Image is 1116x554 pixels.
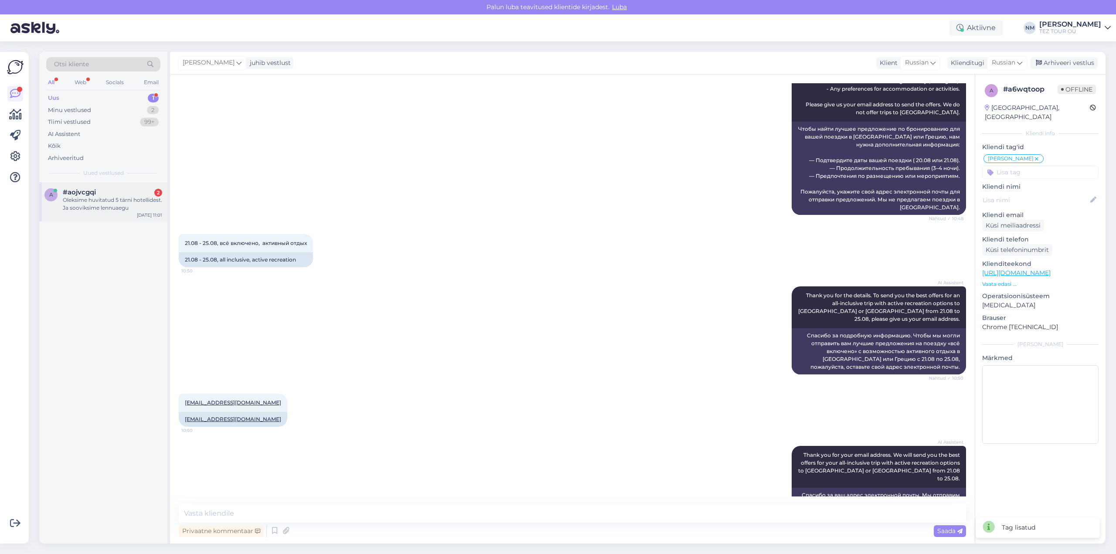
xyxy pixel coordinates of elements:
span: Otsi kliente [54,60,89,69]
div: Küsi telefoninumbrit [982,244,1052,256]
div: TEZ TOUR OÜ [1039,28,1101,35]
div: Uus [48,94,59,102]
span: 10:50 [181,268,214,274]
div: Спасибо за ваш адрес электронной почты. Мы отправим вам лучшие предложения по туру «всё включено»... [792,488,966,526]
div: All [46,77,56,88]
div: Oleksime huvitatud 5 tärni hotellidest. Ja sooviksime lennuaegu [63,196,162,212]
div: juhib vestlust [246,58,291,68]
a: [EMAIL_ADDRESS][DOMAIN_NAME] [185,416,281,422]
p: Klienditeekond [982,259,1099,269]
span: [PERSON_NAME] [183,58,235,68]
span: #aojvcgqi [63,188,96,196]
span: a [990,87,994,94]
p: [MEDICAL_DATA] [982,301,1099,310]
span: [PERSON_NAME] [988,156,1034,161]
span: AI Assistent [931,279,963,286]
div: Чтобы найти лучшее предложение по бронированию для вашей поездки в [GEOGRAPHIC_DATA] или Грецию, ... [792,122,966,215]
div: Kliendi info [982,129,1099,137]
input: Lisa tag [982,166,1099,179]
span: Thank you for your email address. We will send you the best offers for your all-inclusive trip wi... [798,452,961,482]
div: [GEOGRAPHIC_DATA], [GEOGRAPHIC_DATA] [985,103,1090,122]
p: Operatsioonisüsteem [982,292,1099,301]
div: 2 [147,106,159,115]
p: Kliendi telefon [982,235,1099,244]
span: a [49,191,53,198]
span: Luba [609,3,629,11]
div: Web [73,77,88,88]
p: Kliendi email [982,211,1099,220]
div: 21.08 - 25.08, all inclusive, active recreation [179,252,313,267]
div: Спасибо за подробную информацию. Чтобы мы могли отправить вам лучшие предложения на поездку «всё ... [792,328,966,374]
div: Aktiivne [949,20,1003,36]
div: Kõik [48,142,61,150]
span: Nähtud ✓ 10:50 [929,375,963,381]
div: Minu vestlused [48,106,91,115]
span: 21.08 - 25.08, всё включено, активный отдых [185,240,307,246]
a: [EMAIL_ADDRESS][DOMAIN_NAME] [185,399,281,406]
div: Arhiveeri vestlus [1031,57,1098,69]
span: AI Assistent [931,439,963,445]
div: Tag lisatud [1002,523,1035,532]
div: 1 [148,94,159,102]
div: [PERSON_NAME] [1039,21,1101,28]
span: Offline [1058,85,1096,94]
div: Socials [104,77,126,88]
span: Uued vestlused [83,169,124,177]
span: Russian [992,58,1015,68]
p: Vaata edasi ... [982,280,1099,288]
span: 10:50 [181,427,214,434]
div: Email [142,77,160,88]
a: [PERSON_NAME]TEZ TOUR OÜ [1039,21,1111,35]
span: Thank you for the details. To send you the best offers for an all-inclusive trip with active recr... [798,292,961,322]
p: Kliendi nimi [982,182,1099,191]
div: Klienditugi [947,58,984,68]
p: Märkmed [982,353,1099,363]
div: Arhiveeritud [48,154,84,163]
div: Küsi meiliaadressi [982,220,1044,231]
p: Chrome [TECHNICAL_ID] [982,323,1099,332]
div: 99+ [140,118,159,126]
span: Saada [937,527,963,535]
div: [PERSON_NAME] [982,340,1099,348]
div: Klient [876,58,898,68]
div: [DATE] 11:01 [137,212,162,218]
div: Privaatne kommentaar [179,525,264,537]
div: # a6wqtoop [1003,84,1058,95]
p: Kliendi tag'id [982,143,1099,152]
div: NM [1024,22,1036,34]
img: Askly Logo [7,59,24,75]
div: AI Assistent [48,130,80,139]
a: [URL][DOMAIN_NAME] [982,269,1051,277]
p: Brauser [982,313,1099,323]
div: 2 [154,189,162,197]
span: Russian [905,58,929,68]
span: Nähtud ✓ 10:48 [929,215,963,222]
input: Lisa nimi [983,195,1089,205]
div: Tiimi vestlused [48,118,91,126]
